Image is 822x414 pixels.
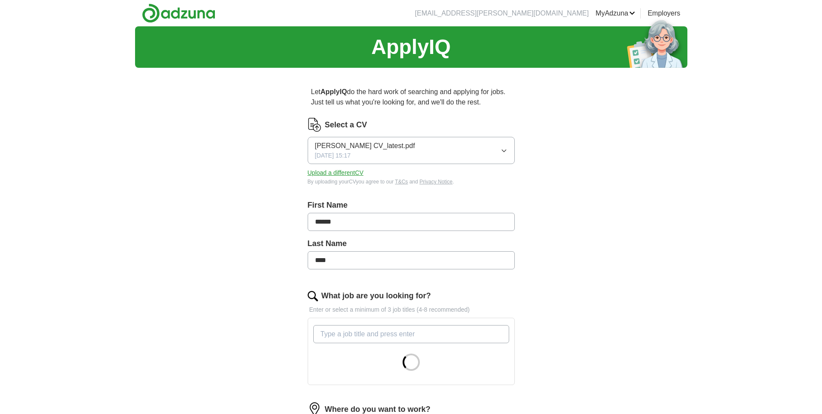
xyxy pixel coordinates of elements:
div: By uploading your CV you agree to our and . [308,178,515,186]
label: Last Name [308,238,515,250]
img: Adzuna logo [142,3,215,23]
a: Employers [648,8,680,19]
label: Select a CV [325,119,367,131]
img: search.png [308,291,318,301]
li: [EMAIL_ADDRESS][PERSON_NAME][DOMAIN_NAME] [415,8,589,19]
img: CV Icon [308,118,321,132]
strong: ApplyIQ [321,88,347,95]
a: MyAdzuna [595,8,635,19]
button: [PERSON_NAME] CV_latest.pdf[DATE] 15:17 [308,137,515,164]
label: First Name [308,199,515,211]
span: [PERSON_NAME] CV_latest.pdf [315,141,415,151]
a: Privacy Notice [419,179,453,185]
input: Type a job title and press enter [313,325,509,343]
a: T&Cs [395,179,408,185]
p: Enter or select a minimum of 3 job titles (4-8 recommended) [308,305,515,314]
span: [DATE] 15:17 [315,151,351,160]
h1: ApplyIQ [371,32,450,63]
label: What job are you looking for? [321,290,431,302]
p: Let do the hard work of searching and applying for jobs. Just tell us what you're looking for, an... [308,83,515,111]
button: Upload a differentCV [308,168,364,177]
